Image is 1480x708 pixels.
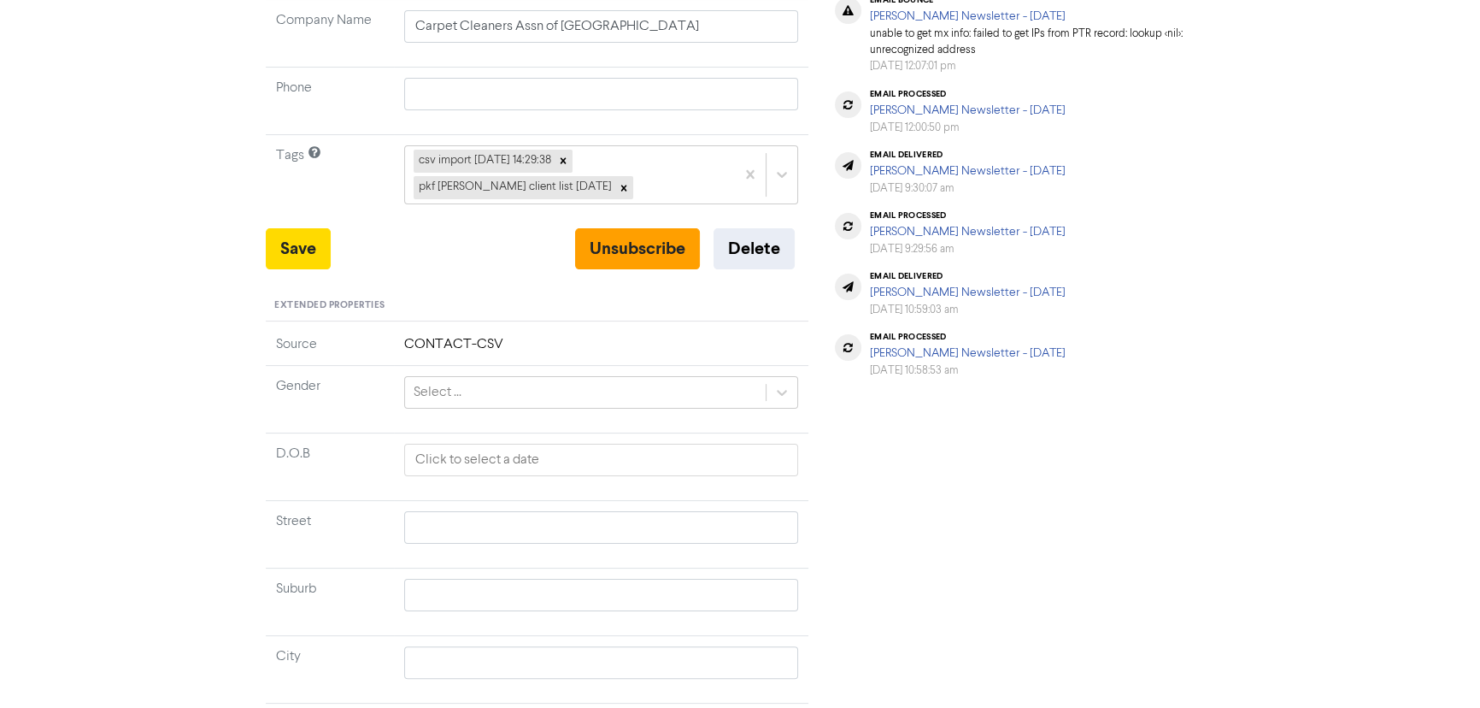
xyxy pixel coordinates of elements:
td: CONTACT-CSV [394,334,808,366]
td: Phone [266,68,394,135]
div: email delivered [870,271,1066,281]
a: [PERSON_NAME] Newsletter - [DATE] [870,226,1066,238]
div: Extended Properties [266,290,808,322]
div: [DATE] 10:59:03 am [870,302,1066,318]
td: Suburb [266,569,394,636]
div: pkf [PERSON_NAME] client list [DATE] [414,176,614,198]
div: [DATE] 12:07:01 pm [870,58,1213,74]
a: [PERSON_NAME] Newsletter - [DATE] [870,286,1066,298]
iframe: Chat Widget [1395,626,1480,708]
button: Save [266,228,331,269]
td: Gender [266,366,394,434]
input: Click to select a date [404,444,798,476]
div: email processed [870,332,1066,342]
div: email delivered [870,150,1066,160]
button: Delete [714,228,795,269]
button: Unsubscribe [575,228,700,269]
a: [PERSON_NAME] Newsletter - [DATE] [870,10,1066,22]
td: Tags [266,135,394,228]
td: Source [266,334,394,366]
div: [DATE] 9:29:56 am [870,241,1066,257]
a: [PERSON_NAME] Newsletter - [DATE] [870,347,1066,359]
div: [DATE] 12:00:50 pm [870,120,1066,136]
td: Street [266,501,394,569]
a: [PERSON_NAME] Newsletter - [DATE] [870,165,1066,177]
div: [DATE] 9:30:07 am [870,180,1066,197]
td: City [266,636,394,704]
div: Select ... [414,382,461,403]
div: email processed [870,210,1066,221]
div: csv import [DATE] 14:29:38 [414,150,554,172]
a: [PERSON_NAME] Newsletter - [DATE] [870,104,1066,116]
div: email processed [870,89,1066,99]
td: D.O.B [266,434,394,501]
div: [DATE] 10:58:53 am [870,363,1066,379]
